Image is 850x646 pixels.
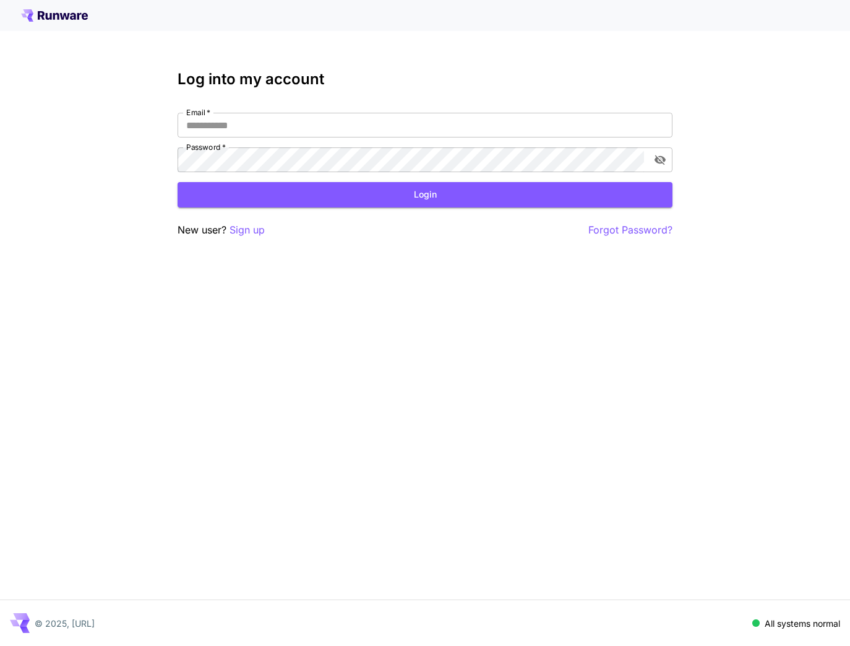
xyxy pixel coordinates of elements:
[178,182,672,207] button: Login
[186,142,226,152] label: Password
[649,149,671,171] button: toggle password visibility
[230,222,265,238] button: Sign up
[186,107,210,118] label: Email
[765,617,840,630] p: All systems normal
[178,71,672,88] h3: Log into my account
[35,617,95,630] p: © 2025, [URL]
[178,222,265,238] p: New user?
[588,222,672,238] button: Forgot Password?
